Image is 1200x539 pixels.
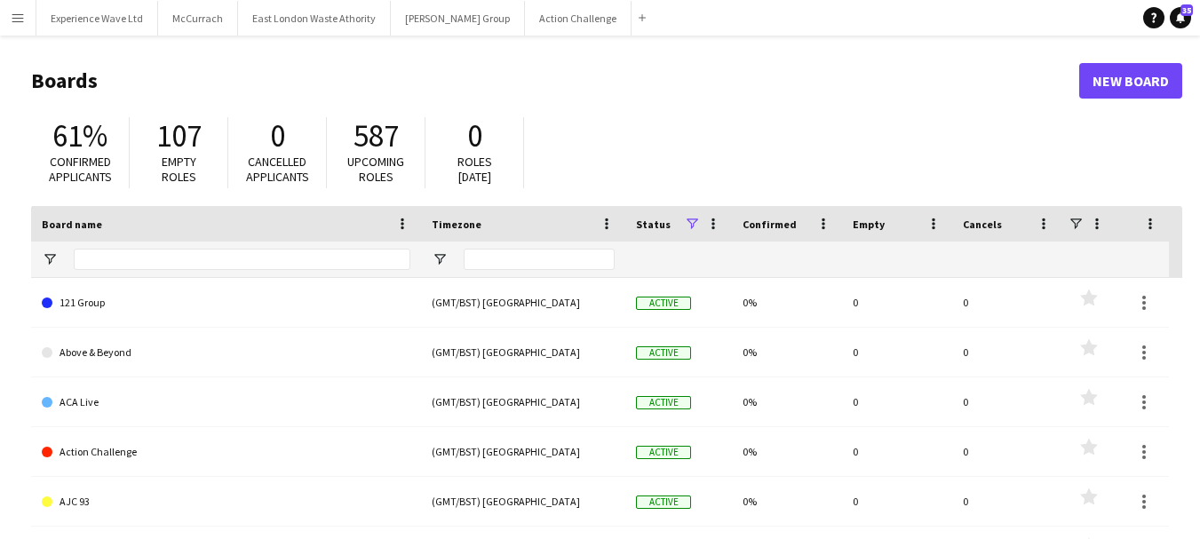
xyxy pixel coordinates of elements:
div: 0 [952,377,1062,426]
span: 107 [156,116,202,155]
div: 0% [732,427,842,476]
div: (GMT/BST) [GEOGRAPHIC_DATA] [421,377,625,426]
div: 0% [732,278,842,327]
div: (GMT/BST) [GEOGRAPHIC_DATA] [421,278,625,327]
a: AJC 93 [42,477,410,527]
a: New Board [1079,63,1182,99]
button: McCurrach [158,1,238,36]
div: 0% [732,477,842,526]
span: Board name [42,218,102,231]
div: 0 [842,328,952,377]
span: Timezone [432,218,481,231]
button: Open Filter Menu [432,251,448,267]
div: 0 [842,477,952,526]
input: Timezone Filter Input [464,249,615,270]
div: 0% [732,328,842,377]
span: 0 [467,116,482,155]
span: 35 [1180,4,1193,16]
a: ACA Live [42,377,410,427]
a: 35 [1170,7,1191,28]
span: Active [636,297,691,310]
div: 0 [842,427,952,476]
span: 0 [270,116,285,155]
a: 121 Group [42,278,410,328]
span: Active [636,446,691,459]
button: [PERSON_NAME] Group [391,1,525,36]
div: 0 [842,278,952,327]
div: 0 [842,377,952,426]
div: (GMT/BST) [GEOGRAPHIC_DATA] [421,427,625,476]
button: Action Challenge [525,1,632,36]
span: 61% [52,116,107,155]
span: Confirmed applicants [49,154,112,185]
span: Cancels [963,218,1002,231]
div: 0 [952,427,1062,476]
a: Action Challenge [42,427,410,477]
input: Board name Filter Input [74,249,410,270]
div: 0 [952,477,1062,526]
span: Empty roles [162,154,196,185]
span: Cancelled applicants [246,154,309,185]
div: (GMT/BST) [GEOGRAPHIC_DATA] [421,328,625,377]
span: Active [636,495,691,509]
span: 587 [354,116,399,155]
span: Active [636,346,691,360]
button: Experience Wave Ltd [36,1,158,36]
a: Above & Beyond [42,328,410,377]
span: Confirmed [743,218,797,231]
h1: Boards [31,67,1079,94]
div: 0 [952,328,1062,377]
button: Open Filter Menu [42,251,58,267]
span: Roles [DATE] [457,154,492,185]
span: Upcoming roles [347,154,404,185]
div: 0% [732,377,842,426]
div: (GMT/BST) [GEOGRAPHIC_DATA] [421,477,625,526]
span: Active [636,396,691,409]
button: East London Waste Athority [238,1,391,36]
span: Empty [853,218,885,231]
div: 0 [952,278,1062,327]
span: Status [636,218,671,231]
